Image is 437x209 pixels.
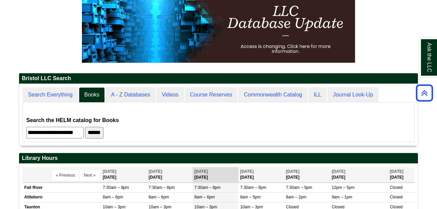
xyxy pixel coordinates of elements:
[390,185,403,190] span: Closed
[388,167,414,182] th: [DATE]
[238,87,308,103] a: Commonwealth Catalog
[147,167,193,182] th: [DATE]
[23,193,101,202] td: Attleboro
[79,87,105,103] a: Books
[286,185,312,190] span: 7:30am – 5pm
[149,169,162,174] span: [DATE]
[284,167,330,182] th: [DATE]
[286,195,307,199] span: 9am – 2pm
[390,169,404,174] span: [DATE]
[26,106,411,138] div: Books
[240,195,260,199] span: 8am – 5pm
[103,195,123,199] span: 8am – 6pm
[149,195,169,199] span: 8am – 6pm
[156,87,184,103] a: Videos
[332,185,355,190] span: 12pm – 5pm
[413,88,435,98] a: Back to Top
[19,153,418,164] h2: Library Hours
[105,87,156,103] a: A - Z Databases
[240,185,266,190] span: 7:30am – 8pm
[185,87,238,103] a: Course Reserves
[80,170,99,180] button: Next »
[330,167,388,182] th: [DATE]
[193,167,238,182] th: [DATE]
[23,183,101,193] td: Fall River
[52,170,79,180] button: « Previous
[101,167,147,182] th: [DATE]
[194,169,208,174] span: [DATE]
[308,87,327,103] a: ILL
[26,116,119,125] label: Search the HELM catalog for Books
[390,195,403,199] span: Closed
[332,195,352,199] span: 9am – 1pm
[23,87,78,103] a: Search Everything
[240,169,254,174] span: [DATE]
[286,169,300,174] span: [DATE]
[327,87,378,103] a: Journal Look-Up
[149,185,175,190] span: 7:30am – 8pm
[194,185,221,190] span: 7:30am – 8pm
[103,169,116,174] span: [DATE]
[238,167,284,182] th: [DATE]
[19,73,418,84] h2: Bristol LLC Search
[103,185,129,190] span: 7:30am – 8pm
[194,195,215,199] span: 8am – 6pm
[332,169,346,174] span: [DATE]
